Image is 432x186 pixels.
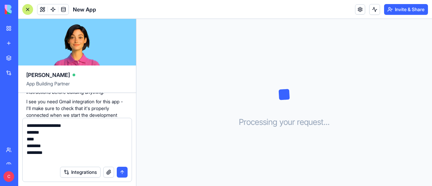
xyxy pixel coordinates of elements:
[3,171,14,182] span: C
[328,117,330,128] span: .
[239,117,330,128] h3: Processing your request
[26,98,128,125] p: I see you need Gmail integration for this app - I'll make sure to check that it's properly connec...
[324,117,326,128] span: .
[326,117,328,128] span: .
[5,5,47,14] img: logo
[384,4,428,15] button: Invite & Share
[26,80,128,92] span: App Building Partner
[60,167,101,178] button: Integrations
[26,71,70,79] span: [PERSON_NAME]
[73,5,96,14] span: New App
